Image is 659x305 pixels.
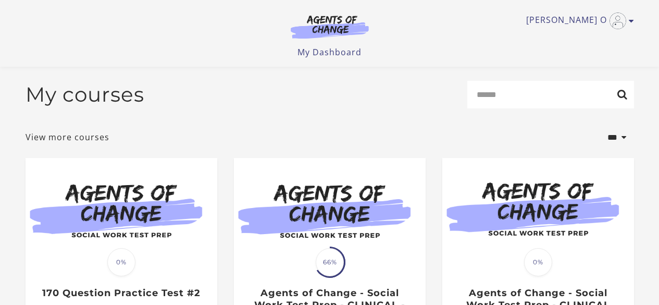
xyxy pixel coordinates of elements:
h3: 170 Question Practice Test #2 [36,287,206,299]
a: Toggle menu [526,13,629,29]
span: 66% [316,248,344,276]
span: 0% [107,248,135,276]
a: View more courses [26,131,109,143]
a: My Dashboard [297,46,362,58]
span: 0% [524,248,552,276]
img: Agents of Change Logo [280,15,380,39]
h2: My courses [26,82,144,107]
